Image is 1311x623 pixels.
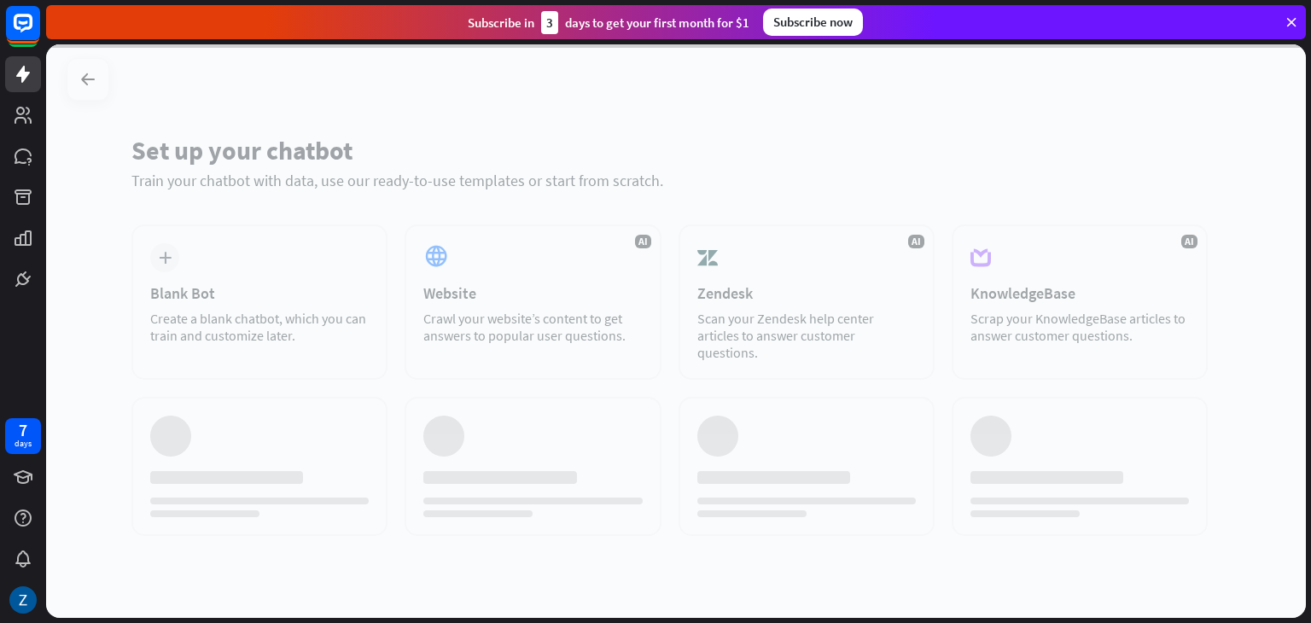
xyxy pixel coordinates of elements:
[19,422,27,438] div: 7
[541,11,558,34] div: 3
[468,11,749,34] div: Subscribe in days to get your first month for $1
[15,438,32,450] div: days
[763,9,863,36] div: Subscribe now
[5,418,41,454] a: 7 days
